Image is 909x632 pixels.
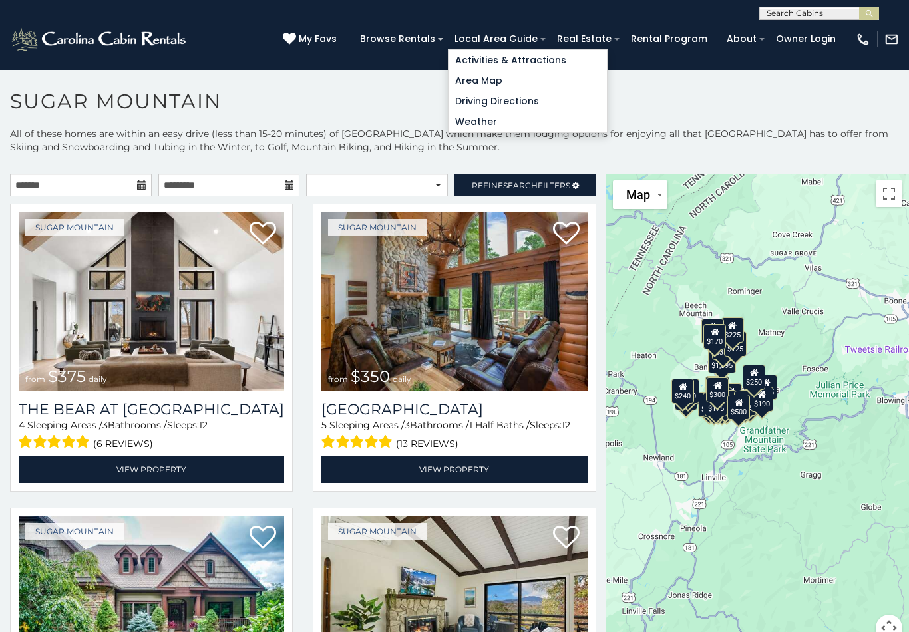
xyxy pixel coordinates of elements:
span: from [328,374,348,384]
a: My Favs [283,32,340,47]
span: My Favs [299,32,337,46]
div: $190 [706,376,729,401]
span: $375 [48,367,86,386]
a: Add to favorites [553,220,580,248]
a: The Bear At [GEOGRAPHIC_DATA] [19,400,284,418]
span: (6 reviews) [93,435,153,452]
span: 1 Half Baths / [469,419,530,431]
h3: Grouse Moor Lodge [321,400,587,418]
div: $240 [701,319,724,344]
span: 5 [321,419,327,431]
div: $300 [707,377,729,402]
button: Change map style [613,180,667,209]
a: Sugar Mountain [328,219,427,236]
span: 12 [562,419,570,431]
div: $500 [728,395,751,420]
span: daily [89,374,107,384]
a: Add to favorites [250,220,276,248]
span: 3 [102,419,108,431]
button: Toggle fullscreen view [876,180,902,207]
a: Browse Rentals [353,29,442,49]
img: The Bear At Sugar Mountain [19,212,284,391]
div: $125 [725,331,747,357]
div: $175 [705,391,728,416]
a: Sugar Mountain [25,219,124,236]
div: $155 [703,392,725,417]
a: Driving Directions [449,91,607,112]
a: Weather [449,112,607,132]
div: $240 [671,378,694,403]
a: Local Area Guide [448,29,544,49]
a: The Bear At Sugar Mountain from $375 daily [19,212,284,391]
a: About [720,29,763,49]
div: $350 [711,393,734,418]
span: 12 [199,419,208,431]
a: [GEOGRAPHIC_DATA] [321,400,587,418]
div: $355 [675,385,697,410]
img: mail-regular-white.png [884,32,899,47]
div: $155 [755,375,778,400]
img: White-1-2.png [10,26,190,53]
div: $225 [721,317,744,343]
a: View Property [19,456,284,483]
a: Grouse Moor Lodge from $350 daily [321,212,587,391]
a: Real Estate [550,29,618,49]
div: $350 [713,334,735,359]
span: Refine Filters [472,180,570,190]
span: Search [503,180,538,190]
a: Sugar Mountain [328,523,427,540]
span: from [25,374,45,384]
img: phone-regular-white.png [856,32,870,47]
a: RefineSearchFilters [454,174,596,196]
a: Add to favorites [250,524,276,552]
h3: The Bear At Sugar Mountain [19,400,284,418]
div: $190 [751,386,773,411]
a: View Property [321,456,587,483]
a: Sugar Mountain [25,523,124,540]
span: daily [393,374,411,384]
div: $250 [743,364,765,389]
div: $170 [704,323,727,349]
img: Grouse Moor Lodge [321,212,587,391]
div: $200 [719,383,742,408]
span: $350 [351,367,390,386]
a: Owner Login [769,29,842,49]
span: 3 [405,419,410,431]
span: (13 reviews) [396,435,458,452]
span: Map [626,188,650,202]
div: Sleeping Areas / Bathrooms / Sleeps: [19,418,284,452]
span: 4 [19,419,25,431]
div: $1,095 [708,348,736,373]
a: Activities & Attractions [449,50,607,71]
a: Area Map [449,71,607,91]
div: $195 [735,391,757,416]
a: Rental Program [624,29,714,49]
div: Sleeping Areas / Bathrooms / Sleeps: [321,418,587,452]
a: Add to favorites [553,524,580,552]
